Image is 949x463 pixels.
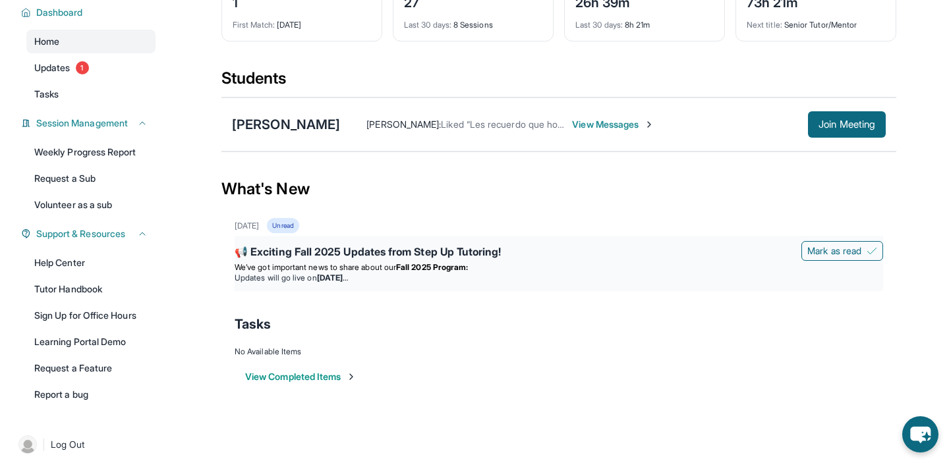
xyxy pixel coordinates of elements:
span: Last 30 days : [575,20,623,30]
div: No Available Items [235,346,883,357]
div: Unread [267,218,299,233]
span: Support & Resources [36,227,125,240]
a: Home [26,30,156,53]
a: Learning Portal Demo [26,330,156,354]
a: Weekly Progress Report [26,140,156,164]
img: Mark as read [867,246,877,256]
strong: [DATE] [317,273,348,283]
button: chat-button [902,416,938,452]
div: What's New [221,160,896,218]
a: Tutor Handbook [26,277,156,301]
span: [PERSON_NAME] : [366,119,441,130]
span: Session Management [36,117,128,130]
button: Mark as read [801,241,883,261]
div: [PERSON_NAME] [232,115,340,134]
button: Join Meeting [808,111,886,138]
span: We’ve got important news to share about our [235,262,396,272]
span: Join Meeting [819,121,875,128]
div: 8 Sessions [404,12,542,30]
span: Next title : [747,20,782,30]
img: user-img [18,435,37,454]
div: [DATE] [235,221,259,231]
img: Chevron-Right [644,119,654,130]
span: Tasks [34,88,59,101]
div: Students [221,68,896,97]
span: Log Out [51,438,85,451]
a: Help Center [26,251,156,275]
span: Last 30 days : [404,20,451,30]
div: 8h 21m [575,12,714,30]
a: Updates1 [26,56,156,80]
strong: Fall 2025 Program: [396,262,468,272]
span: First Match : [233,20,275,30]
div: Senior Tutor/Mentor [747,12,885,30]
button: Dashboard [31,6,148,19]
a: Tasks [26,82,156,106]
span: Updates [34,61,71,74]
button: View Completed Items [245,370,357,383]
a: Sign Up for Office Hours [26,304,156,327]
span: Home [34,35,59,48]
button: Session Management [31,117,148,130]
div: 📢 Exciting Fall 2025 Updates from Step Up Tutoring! [235,244,883,262]
span: 1 [76,61,89,74]
a: Report a bug [26,383,156,406]
span: View Messages [572,118,654,131]
span: Mark as read [807,244,861,258]
li: Updates will go live on [235,273,883,283]
span: Dashboard [36,6,83,19]
span: | [42,437,45,452]
a: |Log Out [13,430,156,459]
a: Request a Feature [26,356,156,380]
div: [DATE] [233,12,371,30]
span: Tasks [235,315,271,333]
a: Request a Sub [26,167,156,190]
button: Support & Resources [31,227,148,240]
a: Volunteer as a sub [26,193,156,217]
